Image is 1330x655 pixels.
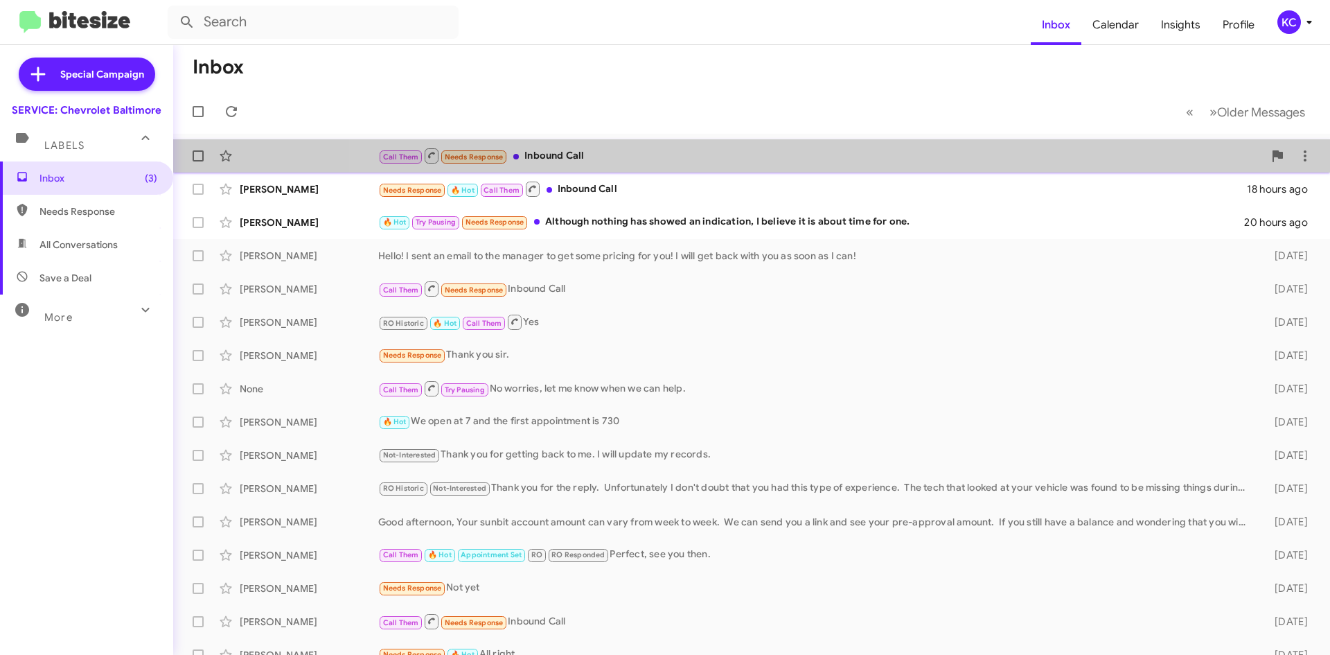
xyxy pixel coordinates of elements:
a: Profile [1212,5,1266,45]
div: SERVICE: Chevrolet Baltimore [12,103,161,117]
span: Call Them [484,186,520,195]
div: [PERSON_NAME] [240,548,378,562]
div: [PERSON_NAME] [240,249,378,263]
span: « [1186,103,1194,121]
div: [DATE] [1252,349,1319,363]
div: [DATE] [1252,548,1319,562]
a: Insights [1150,5,1212,45]
div: Although nothing has showed an indication, I believe it is about time for one. [378,214,1244,230]
nav: Page navigation example [1178,98,1313,126]
span: 🔥 Hot [451,186,475,195]
div: Thank you for getting back to me. I will update my records. [378,447,1252,463]
div: [PERSON_NAME] [240,282,378,296]
div: [DATE] [1252,315,1319,329]
div: We open at 7 and the first appointment is 730 [378,414,1252,430]
div: Inbound Call [378,613,1252,630]
span: Inbox [39,171,157,185]
div: [PERSON_NAME] [240,182,378,196]
span: 🔥 Hot [383,417,407,426]
div: KC [1277,10,1301,34]
input: Search [168,6,459,39]
div: 20 hours ago [1244,216,1319,229]
button: Next [1201,98,1313,126]
span: Needs Response [445,286,504,295]
div: [DATE] [1252,249,1319,263]
span: Labels [44,139,85,152]
span: Needs Response [383,186,442,195]
div: Not yet [378,580,1252,596]
div: Good afternoon, Your sunbit account amount can vary from week to week. We can send you a link and... [378,515,1252,529]
span: Needs Response [445,152,504,161]
div: Thank you sir. [378,347,1252,363]
div: [DATE] [1252,615,1319,629]
div: Thank you for the reply. Unfortunately I don't doubt that you had this type of experience. The te... [378,480,1252,496]
div: [PERSON_NAME] [240,582,378,595]
div: Yes [378,313,1252,331]
button: Previous [1178,98,1202,126]
div: [PERSON_NAME] [240,216,378,229]
button: KC [1266,10,1315,34]
span: Call Them [383,550,419,559]
div: [PERSON_NAME] [240,315,378,329]
span: RO Historic [383,484,424,493]
div: [PERSON_NAME] [240,349,378,363]
div: Inbound Call [378,280,1252,297]
div: [PERSON_NAME] [240,515,378,529]
div: Hello! I sent an email to the manager to get some pricing for you! I will get back with you as so... [378,249,1252,263]
div: [PERSON_NAME] [240,415,378,429]
span: RO Responded [551,550,605,559]
span: Call Them [383,385,419,394]
span: RO Historic [383,319,424,328]
div: [DATE] [1252,448,1319,462]
span: Needs Response [445,618,504,627]
span: Older Messages [1217,105,1305,120]
span: All Conversations [39,238,118,252]
div: [DATE] [1252,415,1319,429]
span: Save a Deal [39,271,91,285]
span: Not-Interested [433,484,486,493]
span: Needs Response [39,204,157,218]
div: [PERSON_NAME] [240,615,378,629]
div: Perfect, see you then. [378,547,1252,563]
div: No worries, let me know when we can help. [378,380,1252,397]
span: » [1209,103,1217,121]
div: [DATE] [1252,382,1319,396]
span: Needs Response [383,584,442,593]
div: Inbound Call [378,180,1247,198]
div: 18 hours ago [1247,182,1319,196]
span: Call Them [383,152,419,161]
div: Inbound Call [378,147,1263,164]
span: Not-Interested [383,451,436,460]
a: Inbox [1031,5,1081,45]
span: 🔥 Hot [433,319,456,328]
a: Calendar [1081,5,1150,45]
span: Appointment Set [461,550,522,559]
div: [DATE] [1252,582,1319,595]
div: [DATE] [1252,515,1319,529]
span: Needs Response [383,351,442,360]
span: Try Pausing [445,385,485,394]
div: None [240,382,378,396]
div: [DATE] [1252,282,1319,296]
span: Call Them [466,319,502,328]
span: Call Them [383,618,419,627]
span: 🔥 Hot [428,550,452,559]
span: Try Pausing [416,218,456,227]
span: Call Them [383,286,419,295]
div: [DATE] [1252,482,1319,496]
div: [PERSON_NAME] [240,482,378,496]
span: Needs Response [465,218,524,227]
h1: Inbox [193,56,244,78]
span: Special Campaign [60,67,144,81]
span: (3) [145,171,157,185]
a: Special Campaign [19,58,155,91]
span: RO [531,550,542,559]
div: [PERSON_NAME] [240,448,378,462]
span: 🔥 Hot [383,218,407,227]
span: More [44,311,73,324]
